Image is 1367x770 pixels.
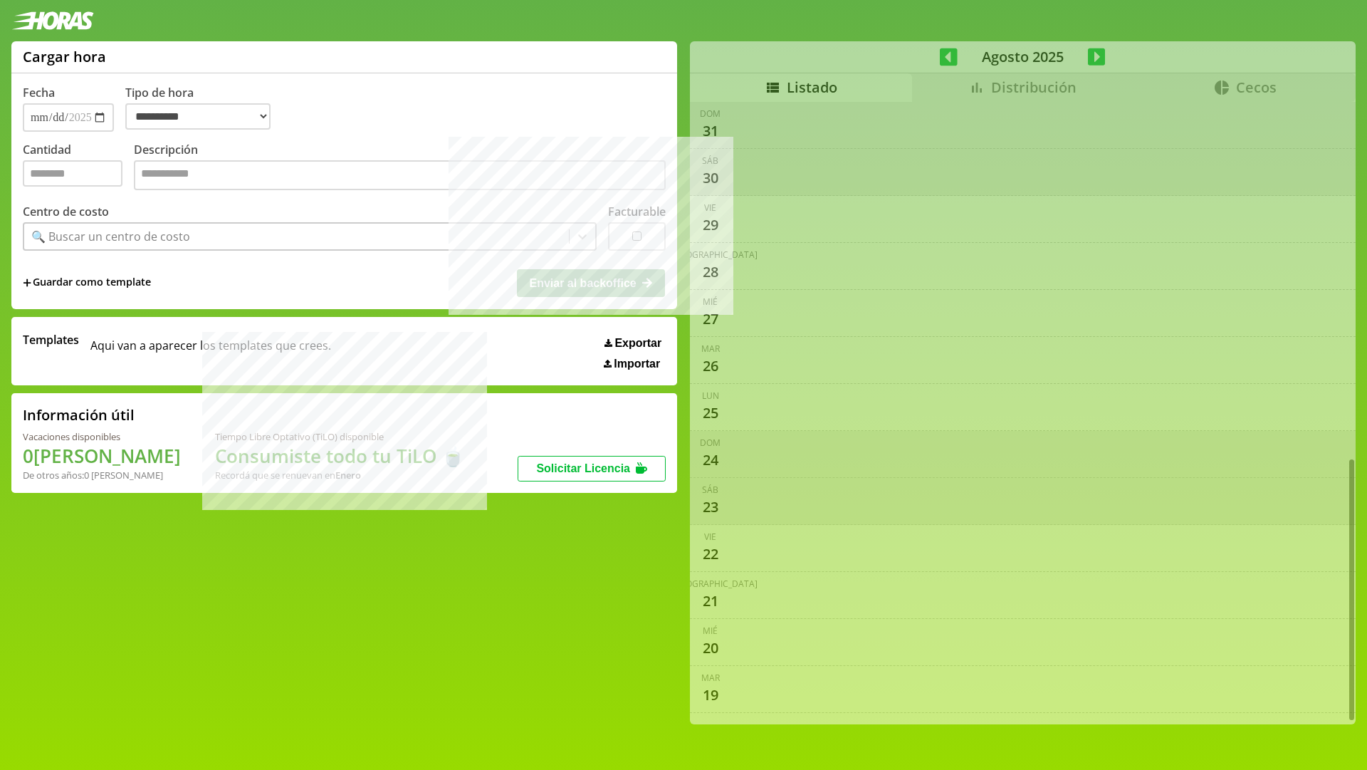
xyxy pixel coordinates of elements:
span: Exportar [614,337,661,350]
button: Solicitar Licencia [518,456,666,482]
label: Centro de costo [23,204,109,219]
label: Tipo de hora [125,85,282,132]
img: logotipo [11,11,94,30]
label: Cantidad [23,142,134,194]
h1: Cargar hora [23,47,106,66]
div: Recordá que se renuevan en [215,469,464,482]
span: + [23,275,31,291]
h2: Información útil [23,405,135,425]
h1: 0 [PERSON_NAME] [23,443,181,469]
div: 🔍 Buscar un centro de costo [31,229,190,244]
input: Cantidad [23,160,122,187]
button: Exportar [600,336,666,350]
b: Enero [335,469,361,482]
span: +Guardar como template [23,275,151,291]
div: De otros años: 0 [PERSON_NAME] [23,469,181,482]
textarea: Descripción [134,160,666,190]
label: Descripción [134,142,666,194]
label: Fecha [23,85,55,100]
span: Importar [614,358,660,370]
label: Facturable [608,204,666,219]
span: Aqui van a aparecer los templates que crees. [90,332,331,370]
select: Tipo de hora [125,103,271,130]
h1: Consumiste todo tu TiLO 🍵 [215,443,464,469]
span: Solicitar Licencia [536,462,630,474]
span: Templates [23,332,79,348]
div: Tiempo Libre Optativo (TiLO) disponible [215,430,464,443]
div: Vacaciones disponibles [23,430,181,443]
